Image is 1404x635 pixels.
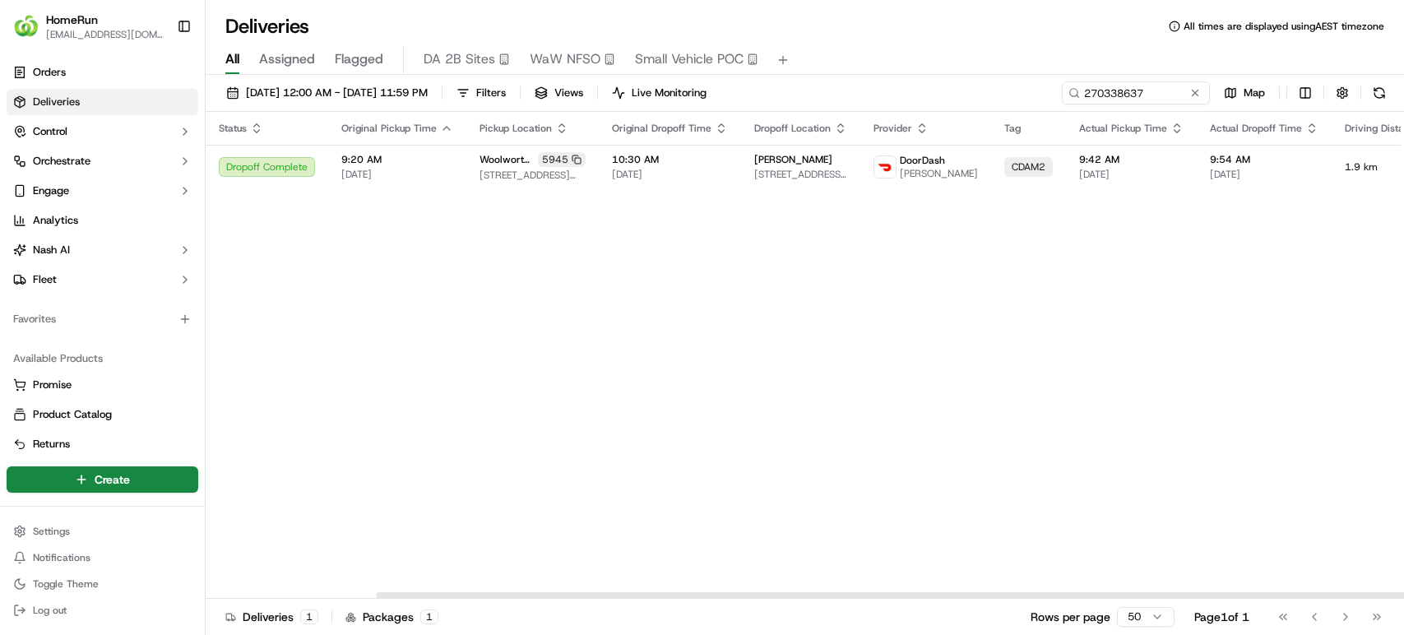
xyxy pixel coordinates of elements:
[7,59,198,86] a: Orders
[7,599,198,622] button: Log out
[13,378,192,392] a: Promise
[33,154,90,169] span: Orchestrate
[7,431,198,457] button: Returns
[480,169,586,182] span: [STREET_ADDRESS][PERSON_NAME][PERSON_NAME]
[33,437,70,452] span: Returns
[1012,160,1045,174] span: CDAM2
[7,345,198,372] div: Available Products
[449,81,513,104] button: Filters
[1368,81,1391,104] button: Refresh
[7,520,198,543] button: Settings
[1244,86,1265,100] span: Map
[13,407,192,422] a: Product Catalog
[13,13,39,39] img: HomeRun
[530,49,600,69] span: WaW NFSO
[33,95,80,109] span: Deliveries
[1079,153,1184,166] span: 9:42 AM
[635,49,744,69] span: Small Vehicle POC
[33,183,69,198] span: Engage
[259,49,315,69] span: Assigned
[527,81,591,104] button: Views
[873,122,912,135] span: Provider
[219,81,435,104] button: [DATE] 12:00 AM - [DATE] 11:59 PM
[538,152,586,167] div: 5945
[246,86,428,100] span: [DATE] 12:00 AM - [DATE] 11:59 PM
[7,178,198,204] button: Engage
[33,525,70,538] span: Settings
[345,609,438,625] div: Packages
[33,551,90,564] span: Notifications
[13,437,192,452] a: Returns
[1062,81,1210,104] input: Type to search
[1079,122,1167,135] span: Actual Pickup Time
[33,604,67,617] span: Log out
[33,577,99,591] span: Toggle Theme
[7,306,198,332] div: Favorites
[33,65,66,80] span: Orders
[7,7,170,46] button: HomeRunHomeRun[EMAIL_ADDRESS][DOMAIN_NAME]
[900,167,978,180] span: [PERSON_NAME]
[754,153,832,166] span: [PERSON_NAME]
[605,81,714,104] button: Live Monitoring
[554,86,583,100] span: Views
[341,122,437,135] span: Original Pickup Time
[1079,168,1184,181] span: [DATE]
[7,401,198,428] button: Product Catalog
[612,122,711,135] span: Original Dropoff Time
[46,28,164,41] button: [EMAIL_ADDRESS][DOMAIN_NAME]
[7,148,198,174] button: Orchestrate
[480,122,552,135] span: Pickup Location
[612,168,728,181] span: [DATE]
[874,156,896,178] img: doordash_logo_v2.png
[1004,122,1021,135] span: Tag
[7,466,198,493] button: Create
[1184,20,1384,33] span: All times are displayed using AEST timezone
[7,572,198,596] button: Toggle Theme
[1194,609,1249,625] div: Page 1 of 1
[424,49,495,69] span: DA 2B Sites
[7,89,198,115] a: Deliveries
[754,168,847,181] span: [STREET_ADDRESS][PERSON_NAME]
[46,12,98,28] button: HomeRun
[33,124,67,139] span: Control
[33,378,72,392] span: Promise
[335,49,383,69] span: Flagged
[7,546,198,569] button: Notifications
[33,243,70,257] span: Nash AI
[1210,122,1302,135] span: Actual Dropoff Time
[7,118,198,145] button: Control
[632,86,707,100] span: Live Monitoring
[1031,609,1110,625] p: Rows per page
[33,407,112,422] span: Product Catalog
[225,609,318,625] div: Deliveries
[95,471,130,488] span: Create
[754,122,831,135] span: Dropoff Location
[480,153,535,166] span: Woolworths Playford
[219,122,247,135] span: Status
[7,237,198,263] button: Nash AI
[900,154,945,167] span: DoorDash
[612,153,728,166] span: 10:30 AM
[33,213,78,228] span: Analytics
[33,272,57,287] span: Fleet
[476,86,506,100] span: Filters
[1210,168,1318,181] span: [DATE]
[7,372,198,398] button: Promise
[1216,81,1272,104] button: Map
[225,49,239,69] span: All
[1210,153,1318,166] span: 9:54 AM
[7,207,198,234] a: Analytics
[7,267,198,293] button: Fleet
[225,13,309,39] h1: Deliveries
[420,610,438,624] div: 1
[341,153,453,166] span: 9:20 AM
[300,610,318,624] div: 1
[341,168,453,181] span: [DATE]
